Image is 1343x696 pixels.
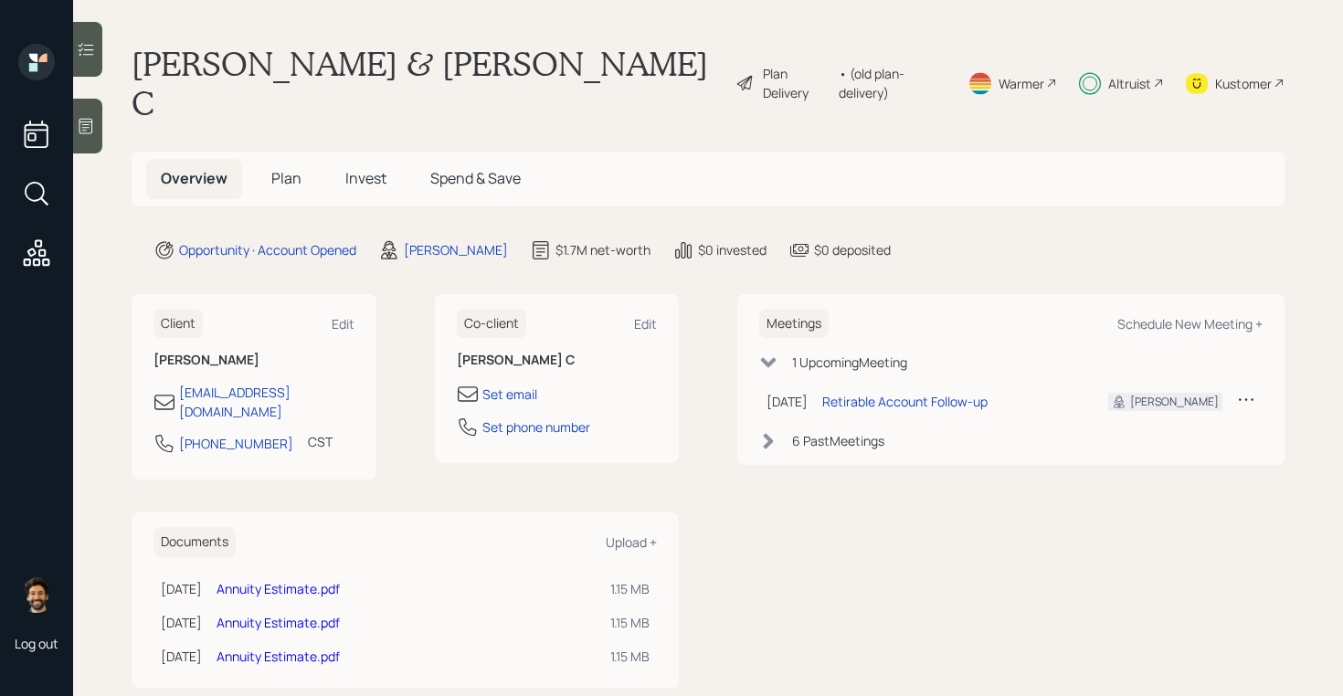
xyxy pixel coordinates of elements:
[457,353,658,368] h6: [PERSON_NAME] C
[161,579,202,598] div: [DATE]
[217,614,340,631] a: Annuity Estimate.pdf
[822,392,988,411] div: Retirable Account Follow-up
[814,240,891,259] div: $0 deposited
[763,64,830,102] div: Plan Delivery
[1215,74,1272,93] div: Kustomer
[482,385,537,404] div: Set email
[153,353,354,368] h6: [PERSON_NAME]
[271,168,301,188] span: Plan
[759,309,829,339] h6: Meetings
[1117,315,1263,332] div: Schedule New Meeting +
[606,533,657,551] div: Upload +
[217,580,340,597] a: Annuity Estimate.pdf
[555,240,650,259] div: $1.7M net-worth
[430,168,521,188] span: Spend & Save
[457,309,526,339] h6: Co-client
[792,353,907,372] div: 1 Upcoming Meeting
[482,417,590,437] div: Set phone number
[792,431,884,450] div: 6 Past Meeting s
[161,613,202,632] div: [DATE]
[332,315,354,332] div: Edit
[767,392,808,411] div: [DATE]
[999,74,1044,93] div: Warmer
[153,309,203,339] h6: Client
[610,579,650,598] div: 1.15 MB
[308,432,333,451] div: CST
[610,613,650,632] div: 1.15 MB
[610,647,650,666] div: 1.15 MB
[404,240,508,259] div: [PERSON_NAME]
[161,168,227,188] span: Overview
[839,64,946,102] div: • (old plan-delivery)
[1130,394,1219,410] div: [PERSON_NAME]
[18,576,55,613] img: eric-schwartz-headshot.png
[634,315,657,332] div: Edit
[345,168,386,188] span: Invest
[161,647,202,666] div: [DATE]
[179,240,356,259] div: Opportunity · Account Opened
[132,44,721,122] h1: [PERSON_NAME] & [PERSON_NAME] C
[153,527,236,557] h6: Documents
[179,383,354,421] div: [EMAIL_ADDRESS][DOMAIN_NAME]
[698,240,767,259] div: $0 invested
[1108,74,1151,93] div: Altruist
[217,648,340,665] a: Annuity Estimate.pdf
[179,434,293,453] div: [PHONE_NUMBER]
[15,635,58,652] div: Log out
